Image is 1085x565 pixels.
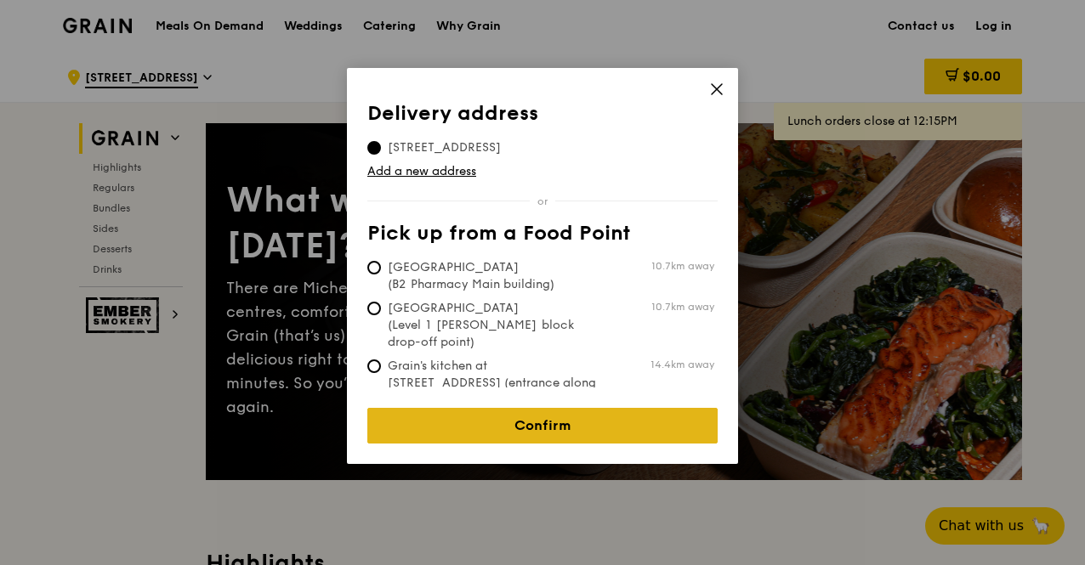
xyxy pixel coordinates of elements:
[367,139,521,156] span: [STREET_ADDRESS]
[367,300,621,351] span: [GEOGRAPHIC_DATA] (Level 1 [PERSON_NAME] block drop-off point)
[367,302,381,315] input: [GEOGRAPHIC_DATA] (Level 1 [PERSON_NAME] block drop-off point)10.7km away
[650,358,714,371] span: 14.4km away
[367,261,381,274] input: [GEOGRAPHIC_DATA] (B2 Pharmacy Main building)10.7km away
[367,359,381,373] input: Grain's kitchen at [STREET_ADDRESS] (entrance along [PERSON_NAME][GEOGRAPHIC_DATA])14.4km away
[367,259,621,293] span: [GEOGRAPHIC_DATA] (B2 Pharmacy Main building)
[367,163,718,180] a: Add a new address
[367,408,718,444] a: Confirm
[367,222,718,252] th: Pick up from a Food Point
[651,259,714,273] span: 10.7km away
[651,300,714,314] span: 10.7km away
[367,358,621,426] span: Grain's kitchen at [STREET_ADDRESS] (entrance along [PERSON_NAME][GEOGRAPHIC_DATA])
[367,141,381,155] input: [STREET_ADDRESS]
[367,102,718,133] th: Delivery address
